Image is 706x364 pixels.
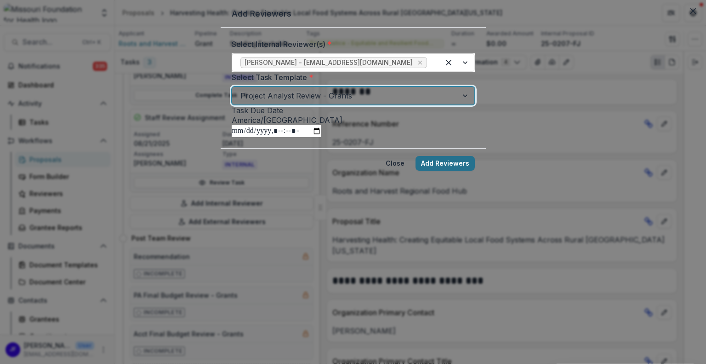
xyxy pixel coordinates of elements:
[380,156,410,171] button: Close
[416,58,425,67] div: Remove Jean Freeman-Crawford - jcrawford@mffh.org
[232,39,469,50] label: Select Internal Reviewer(s)
[441,55,456,70] div: Clear selected options
[232,106,283,115] label: Task Due Date
[245,59,413,67] span: [PERSON_NAME] - [EMAIL_ADDRESS][DOMAIN_NAME]
[416,156,475,171] button: Add Reviewers
[232,116,475,125] span: America/[GEOGRAPHIC_DATA]
[232,72,469,83] label: Select Task Template
[686,4,700,18] button: Close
